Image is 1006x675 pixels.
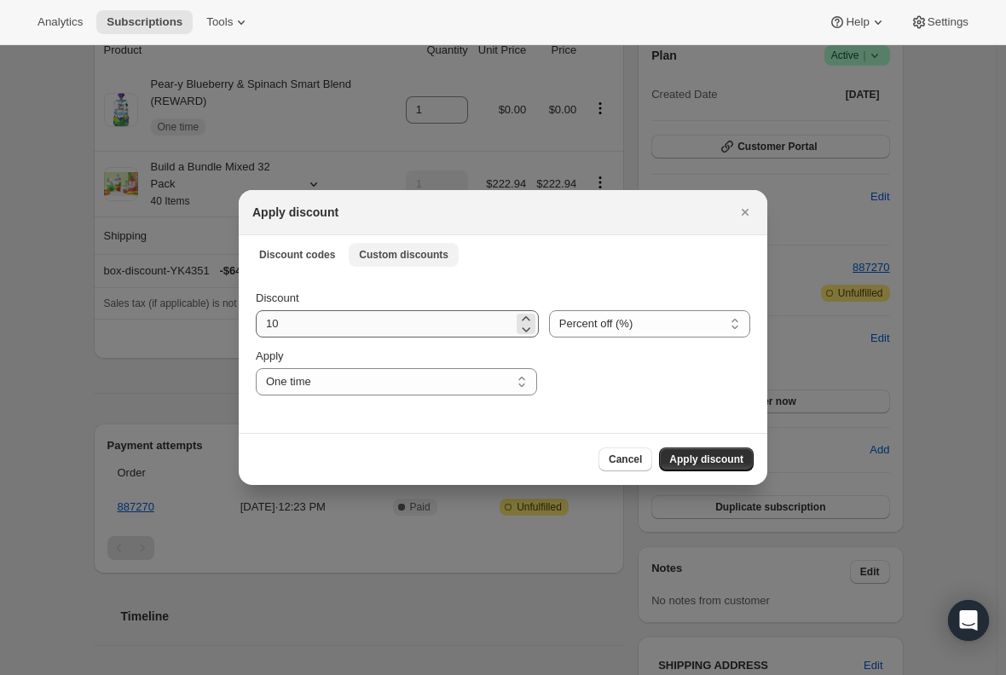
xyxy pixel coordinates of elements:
span: Cancel [609,453,642,466]
button: Settings [900,10,979,34]
button: Help [818,10,896,34]
span: Apply discount [669,453,743,466]
button: Analytics [27,10,93,34]
div: Open Intercom Messenger [948,600,989,641]
button: Tools [196,10,260,34]
button: Subscriptions [96,10,193,34]
span: Discount codes [259,248,335,262]
span: Help [846,15,869,29]
span: Apply [256,349,284,362]
button: Discount codes [249,243,345,267]
h2: Apply discount [252,204,338,221]
button: Custom discounts [349,243,459,267]
button: Close [733,200,757,224]
span: Discount [256,291,299,304]
div: Custom discounts [239,273,767,433]
span: Subscriptions [107,15,182,29]
button: Cancel [598,447,652,471]
span: Tools [206,15,233,29]
span: Analytics [38,15,83,29]
span: Settings [928,15,968,29]
button: Apply discount [659,447,754,471]
span: Custom discounts [359,248,448,262]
